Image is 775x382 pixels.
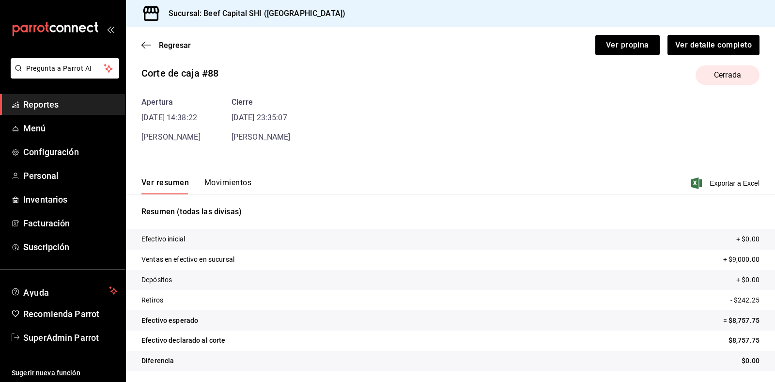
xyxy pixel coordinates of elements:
[23,240,118,254] span: Suscripción
[723,255,759,265] p: + $9,000.00
[723,316,759,326] p: = $8,757.75
[23,285,105,297] span: Ayuda
[141,356,174,366] p: Diferencia
[161,8,345,19] h3: Sucursal: Beef Capital SHI ([GEOGRAPHIC_DATA])
[141,41,191,50] button: Regresar
[141,234,185,244] p: Efectivo inicial
[141,66,218,80] div: Corte de caja #88
[595,35,660,55] button: Ver propina
[141,335,226,346] p: Efectivo declarado al corte
[12,368,118,378] span: Sugerir nueva función
[667,35,759,55] button: Ver detalle completo
[141,112,201,124] time: [DATE] 14:38:22
[728,335,759,346] p: $8,757.75
[23,122,118,135] span: Menú
[159,41,191,50] span: Regresar
[232,112,291,124] time: [DATE] 23:35:07
[204,178,251,194] button: Movimientos
[693,177,759,189] button: Exportar a Excel
[232,96,291,108] div: Cierre
[23,331,118,344] span: SuperAdmin Parrot
[141,275,172,285] p: Depósitos
[141,255,234,265] p: Ventas en efectivo en sucursal
[141,316,198,326] p: Efectivo esperado
[11,58,119,79] button: Pregunta a Parrot AI
[141,295,163,305] p: Retiros
[23,307,118,320] span: Recomienda Parrot
[23,145,118,159] span: Configuración
[26,64,104,74] span: Pregunta a Parrot AI
[23,217,118,230] span: Facturación
[23,169,118,182] span: Personal
[23,98,118,111] span: Reportes
[742,356,759,366] p: $0.00
[708,69,747,81] span: Cerrada
[736,275,759,285] p: + $0.00
[736,234,759,244] p: + $0.00
[141,178,251,194] div: navigation tabs
[141,206,759,218] p: Resumen (todas las divisas)
[141,132,201,142] span: [PERSON_NAME]
[141,96,201,108] div: Apertura
[7,70,119,80] a: Pregunta a Parrot AI
[23,193,118,206] span: Inventarios
[107,25,114,33] button: open_drawer_menu
[141,178,189,194] button: Ver resumen
[730,295,759,305] p: - $242.25
[232,132,291,142] span: [PERSON_NAME]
